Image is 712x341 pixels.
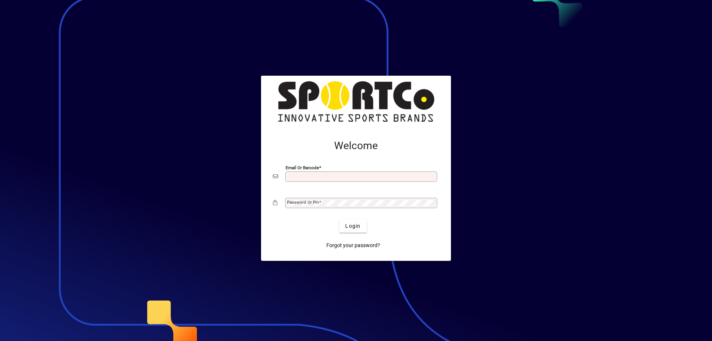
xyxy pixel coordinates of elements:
[286,165,319,170] mat-label: Email or Barcode
[345,222,360,230] span: Login
[339,219,366,233] button: Login
[326,242,380,249] span: Forgot your password?
[287,200,319,205] mat-label: Password or Pin
[273,140,439,152] h2: Welcome
[323,239,383,252] a: Forgot your password?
